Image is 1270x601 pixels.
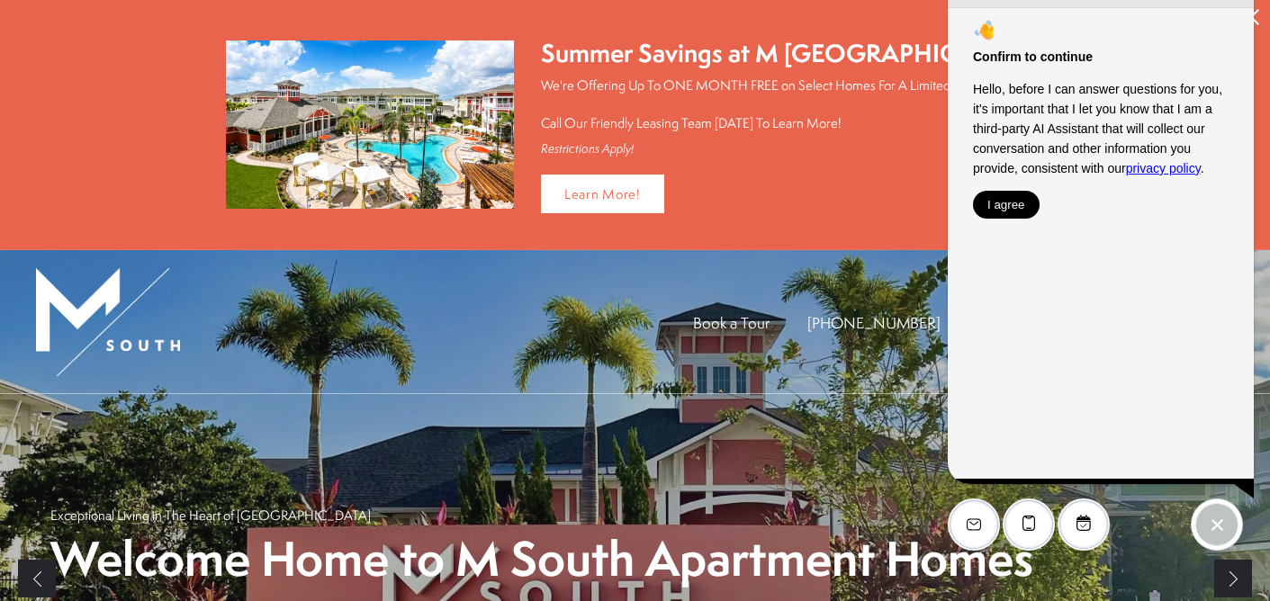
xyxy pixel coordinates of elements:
[541,76,1044,132] p: We're Offering Up To ONE MONTH FREE on Select Homes For A Limited Time!* Call Our Friendly Leasin...
[541,36,1044,71] div: Summer Savings at M [GEOGRAPHIC_DATA]
[1214,560,1252,597] a: Next
[18,560,56,597] a: Previous
[541,175,664,213] a: Learn More!
[50,506,371,525] p: Exceptional Living in The Heart of [GEOGRAPHIC_DATA]
[693,312,770,333] a: Book a Tour
[226,40,514,209] img: Summer Savings at M South Apartments
[36,268,180,376] img: MSouth
[807,312,941,333] span: [PHONE_NUMBER]
[807,312,941,333] a: Call Us at 813-570-8014
[50,534,1033,585] p: Welcome Home to M South Apartment Homes
[541,141,1044,157] div: Restrictions Apply!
